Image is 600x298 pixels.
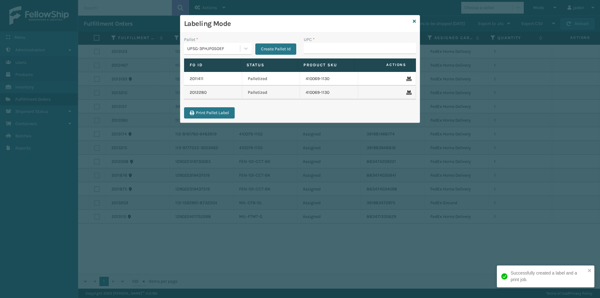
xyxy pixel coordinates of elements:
[511,270,586,283] div: Successfully created a label and a print job.
[242,72,300,86] td: Palletized
[184,107,235,119] button: Print Pallet Label
[406,77,410,81] i: Remove From Pallet
[184,36,198,43] label: Pallet
[300,72,358,86] td: 410069-1130
[190,62,235,68] label: Fo Id
[357,60,410,70] span: Actions
[187,45,241,52] div: UPSG-3PHJP05OEF
[255,43,296,55] button: Create Pallet Id
[304,36,315,43] label: UPC
[300,86,358,99] td: 410069-1130
[190,76,203,82] a: 2011411
[247,62,292,68] label: Status
[242,86,300,99] td: Palletized
[190,89,207,96] a: 2012280
[303,62,349,68] label: Product SKU
[587,268,592,274] button: close
[406,90,410,95] i: Remove From Pallet
[184,19,410,28] h3: Labeling Mode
